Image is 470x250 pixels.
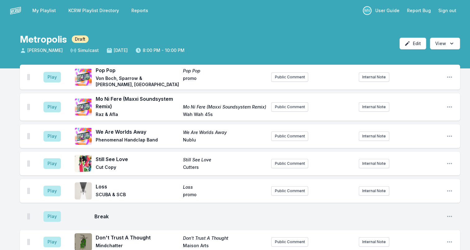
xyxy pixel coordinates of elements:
span: Still See Love [183,157,267,163]
a: Report Bug [403,5,435,16]
button: Internal Note [359,237,389,247]
span: Wah Wah 45s [183,111,267,119]
span: promo [183,75,267,88]
img: Drag Handle [27,74,30,80]
p: Michael Vogel [363,6,372,15]
button: Open playlist item options [446,74,453,80]
img: Still See Love [75,155,92,172]
button: Open playlist item options [446,160,453,167]
span: Raz & Afla [96,111,179,119]
a: KCRW Playlist Directory [65,5,123,16]
span: [DATE] [106,47,128,53]
span: Pop Pop [183,68,267,74]
button: Edit [399,38,426,49]
span: promo [183,192,267,199]
span: Loss [96,183,179,190]
span: Mo Ni Fere (Maxxi Soundsystem Remix) [96,95,179,110]
img: Mo Ni Fere (Maxxi Soundsystem Remix) [75,98,92,116]
span: Don't Trust A Thought [183,235,267,241]
button: Internal Note [359,132,389,141]
span: Don't Trust A Thought [96,234,179,241]
button: Internal Note [359,186,389,196]
img: Pop Pop [75,68,92,86]
button: Open options [430,38,460,49]
img: Drag Handle [27,239,30,245]
span: Simulcast [70,47,99,53]
button: Internal Note [359,72,389,82]
span: Maison Arts [183,243,267,250]
a: My Playlist [29,5,60,16]
a: User Guide [372,5,403,16]
button: Play [43,72,61,82]
img: logo-white-87cec1fa9cbef997252546196dc51331.png [10,5,21,16]
img: Drag Handle [27,160,30,167]
button: Play [43,131,61,141]
span: Loss [183,184,267,190]
button: Internal Note [359,159,389,168]
span: Von Boch, Sparrow & [PERSON_NAME], [GEOGRAPHIC_DATA] [96,75,179,88]
a: Reports [128,5,152,16]
button: Public Comment [271,102,308,112]
button: Open playlist item options [446,104,453,110]
span: Mindchatter [96,243,179,250]
span: Break [94,213,441,220]
button: Public Comment [271,237,308,247]
button: Play [43,102,61,112]
span: We Are Worlds Away [96,128,179,136]
span: Draft [72,35,89,43]
span: Cut Copy [96,164,179,172]
span: Pop Pop [96,67,179,74]
span: Phenomenal Handclap Band [96,137,179,144]
button: Sign out [435,5,460,16]
img: Drag Handle [27,213,30,220]
span: Nublu [183,137,267,144]
button: Open playlist item options [446,188,453,194]
img: Drag Handle [27,133,30,139]
button: Open playlist item options [446,133,453,139]
span: SCUBA & SCB [96,192,179,199]
button: Play [43,186,61,196]
span: 8:00 PM - 10:00 PM [135,47,185,53]
button: Play [43,158,61,169]
img: Drag Handle [27,104,30,110]
button: Public Comment [271,72,308,82]
span: [PERSON_NAME] [20,47,63,53]
button: Public Comment [271,186,308,196]
button: Internal Note [359,102,389,112]
span: Cutters [183,164,267,172]
button: Play [43,237,61,247]
button: Public Comment [271,159,308,168]
img: Loss [75,182,92,200]
button: Open playlist item options [446,213,453,220]
button: Open playlist item options [446,239,453,245]
span: Still See Love [96,155,179,163]
span: Mo Ni Fere (Maxxi Soundsystem Remix) [183,104,267,110]
button: Public Comment [271,132,308,141]
h1: Metropolis [20,34,67,45]
span: We Are Worlds Away [183,129,267,136]
button: Play [43,211,61,222]
img: We Are Worlds Away [75,127,92,145]
img: Drag Handle [27,188,30,194]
